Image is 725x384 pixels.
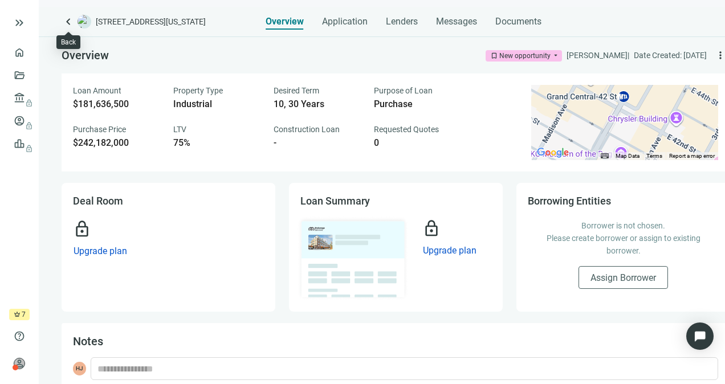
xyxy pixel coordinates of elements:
img: deal-logo [78,15,91,28]
span: Deal Room [73,195,123,207]
span: Documents [495,16,541,27]
div: 0 [374,137,461,149]
div: Back [61,38,76,47]
span: crown [14,311,21,318]
a: Terms (opens in new tab) [646,153,662,159]
div: 75% [173,137,260,149]
span: Construction Loan [274,125,340,134]
span: Property Type [173,86,223,95]
span: Desired Term [274,86,319,95]
span: Overview [62,48,109,62]
span: Borrowing Entities [528,195,611,207]
div: Open Intercom Messenger [686,322,714,350]
span: Purchase Price [73,125,126,134]
span: [STREET_ADDRESS][US_STATE] [96,16,206,27]
span: lock [73,220,91,238]
span: bookmark [490,52,498,60]
span: help [14,330,25,342]
button: Upgrade plan [73,245,128,257]
p: Please create borrower or assign to existing borrower. [539,232,707,257]
button: keyboard_double_arrow_right [13,16,26,30]
div: Purchase [374,99,461,110]
button: Upgrade plan [422,244,477,256]
span: LTV [173,125,186,134]
span: Application [322,16,368,27]
div: Date Created: [DATE] [634,49,707,62]
a: keyboard_arrow_left [62,15,75,28]
div: [PERSON_NAME] | [567,49,629,62]
div: Industrial [173,99,260,110]
div: $181,636,500 [73,99,160,110]
span: Overview [266,16,304,27]
span: Lenders [386,16,418,27]
span: person [14,358,25,369]
a: Report a map error [669,153,715,159]
span: lock [422,219,441,238]
img: dealOverviewImg [297,216,409,300]
span: HJ [73,362,86,375]
span: 7 [22,309,26,320]
span: Assign Borrower [590,272,656,283]
div: 10, 30 Years [274,99,360,110]
span: Requested Quotes [374,125,439,134]
a: Open this area in Google Maps (opens a new window) [534,145,572,160]
img: Google [534,145,572,160]
button: Map Data [616,152,640,160]
p: Borrower is not chosen. [539,219,707,232]
span: Notes [73,334,103,348]
span: Purpose of Loan [374,86,433,95]
div: - [274,137,360,149]
span: Loan Amount [73,86,121,95]
span: Loan Summary [300,195,370,207]
span: Upgrade plan [74,246,127,256]
span: Upgrade plan [423,245,476,256]
button: Assign Borrower [579,266,668,289]
span: Messages [436,16,477,27]
button: Keyboard shortcuts [601,152,609,160]
div: New opportunity [499,50,551,62]
div: $242,182,000 [73,137,160,149]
